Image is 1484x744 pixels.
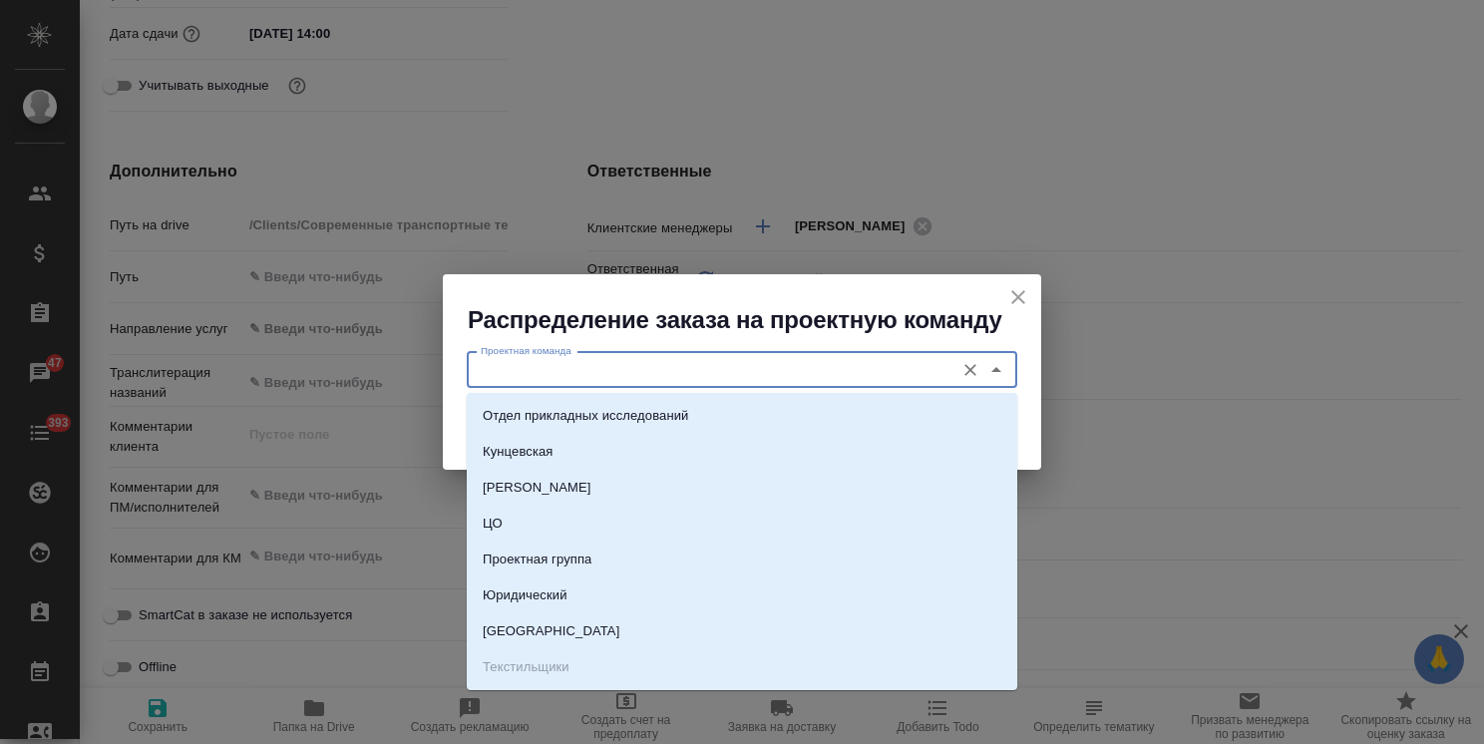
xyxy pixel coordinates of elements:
[483,406,688,426] p: Отдел прикладных исследований
[483,621,619,641] p: [GEOGRAPHIC_DATA]
[483,585,567,605] p: Юридический
[468,304,1041,336] h2: Распределение заказа на проектную команду
[483,550,591,569] p: Проектная группа
[483,442,554,462] p: Кунцевская
[956,356,984,384] button: Очистить
[982,356,1010,384] button: Close
[483,478,591,498] p: [PERSON_NAME]
[1003,282,1033,312] button: close
[483,514,503,534] p: ЦО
